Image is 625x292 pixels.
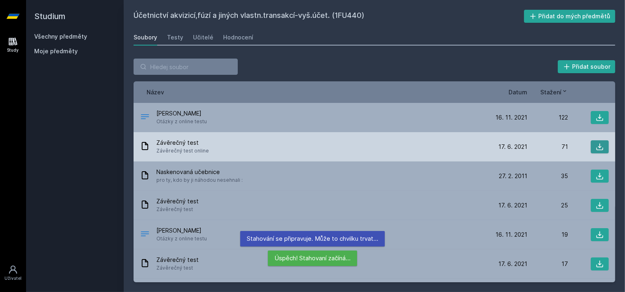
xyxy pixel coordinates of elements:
[223,29,253,46] a: Hodnocení
[2,261,24,285] a: Uživatel
[268,251,357,266] div: Úspěch! Stahovaní začíná…
[34,47,78,55] span: Moje předměty
[167,33,183,41] div: Testy
[156,205,199,214] span: Závěrečný test
[156,168,243,176] span: Naskenovaná učebnice
[558,60,616,73] button: Přidat soubor
[147,88,164,96] button: Název
[156,109,207,118] span: [PERSON_NAME]
[156,264,199,272] span: Závěrečný test
[527,172,568,180] div: 35
[34,33,87,40] a: Všechny předměty
[134,29,157,46] a: Soubory
[524,10,616,23] button: Přidat do mých předmětů
[193,33,213,41] div: Učitelé
[156,139,209,147] span: Závěrečný test
[527,231,568,239] div: 19
[156,235,207,243] span: Otázky z online testu
[240,231,385,246] div: Stahování se připravuje. Může to chvilku trvat…
[156,227,207,235] span: [PERSON_NAME]
[496,231,527,239] span: 16. 11. 2021
[498,201,527,209] span: 17. 6. 2021
[156,118,207,126] span: Otázky z online testu
[499,172,527,180] span: 27. 2. 2011
[134,59,238,75] input: Hledej soubor
[527,260,568,268] div: 17
[134,10,524,23] h2: Účetnictví akvizicí,fúzí a jiných vlastn.transakcí-vyš.účet. (1FU440)
[498,260,527,268] span: 17. 6. 2021
[140,112,150,124] div: .DOCX
[4,275,22,281] div: Uživatel
[156,256,199,264] span: Závěrečný test
[540,88,561,96] span: Stažení
[140,229,150,241] div: .DOCX
[527,113,568,122] div: 122
[156,197,199,205] span: Závěrečný test
[156,176,243,184] span: pro ty, kdo by ji náhodou nesehnali :
[498,143,527,151] span: 17. 6. 2021
[496,113,527,122] span: 16. 11. 2021
[540,88,568,96] button: Stažení
[7,47,19,53] div: Study
[167,29,183,46] a: Testy
[527,201,568,209] div: 25
[134,33,157,41] div: Soubory
[193,29,213,46] a: Učitelé
[509,88,527,96] button: Datum
[156,147,209,155] span: Závěrečný test online
[223,33,253,41] div: Hodnocení
[2,33,24,57] a: Study
[527,143,568,151] div: 71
